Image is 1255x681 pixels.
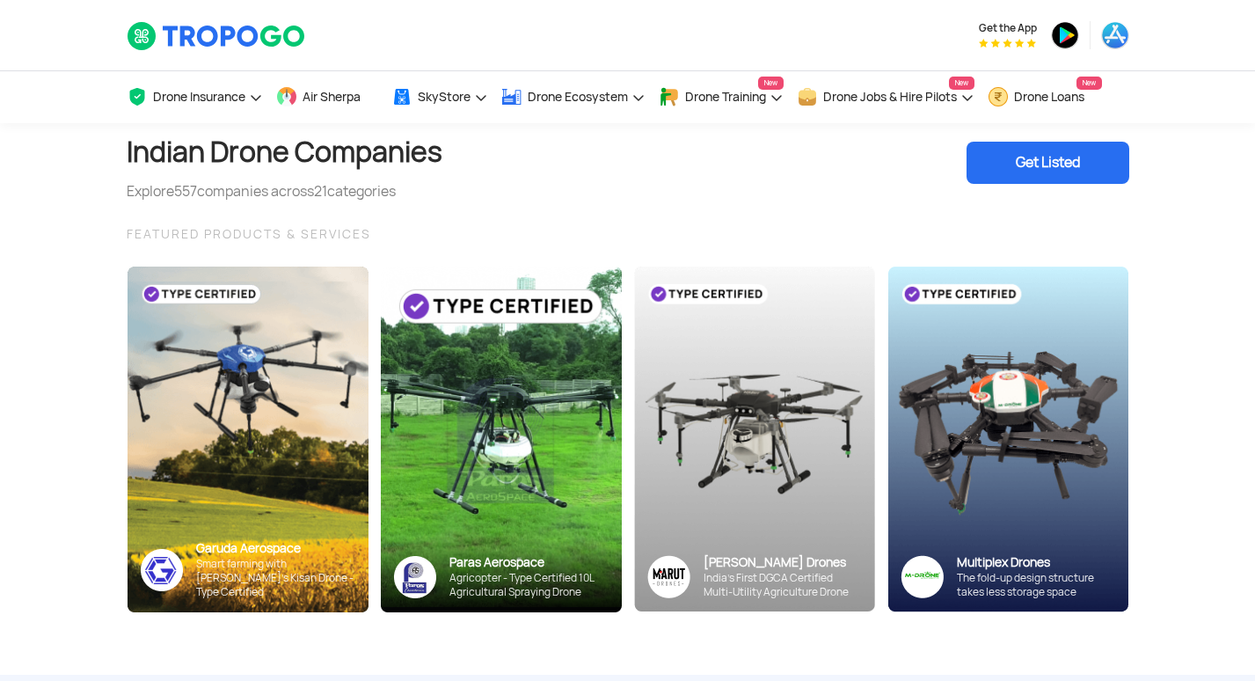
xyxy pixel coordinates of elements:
[127,181,442,202] div: Explore companies across categories
[988,71,1102,123] a: Drone LoansNew
[1014,90,1084,104] span: Drone Loans
[127,21,307,51] img: TropoGo Logo
[127,223,1129,245] div: FEATURED PRODUCTS & SERVICES
[949,77,974,90] span: New
[449,571,609,599] div: Agricopter - Type Certified 10L Agricultural Spraying Drone
[141,549,183,591] img: ic_garuda_sky.png
[1076,77,1102,90] span: New
[314,182,327,201] span: 21
[391,71,488,123] a: SkyStore
[394,556,436,598] img: paras-logo-banner.png
[1051,21,1079,49] img: ic_playstore.png
[797,71,974,123] a: Drone Jobs & Hire PilotsNew
[967,142,1129,184] div: Get Listed
[1101,21,1129,49] img: ic_appstore.png
[704,554,862,571] div: [PERSON_NAME] Drones
[979,21,1037,35] span: Get the App
[957,571,1115,599] div: The fold-up design structure takes less storage space
[685,90,766,104] span: Drone Training
[174,182,197,201] span: 557
[887,267,1128,612] img: bg_multiplex_sky.png
[647,555,690,598] img: Group%2036313.png
[957,554,1115,571] div: Multiplex Drones
[758,77,784,90] span: New
[303,90,361,104] span: Air Sherpa
[196,557,355,599] div: Smart farming with [PERSON_NAME]’s Kisan Drone - Type Certified
[127,71,263,123] a: Drone Insurance
[127,123,442,181] h1: Indian Drone Companies
[153,90,245,104] span: Drone Insurance
[449,554,609,571] div: Paras Aerospace
[418,90,471,104] span: SkyStore
[381,267,622,612] img: paras-card.png
[276,71,378,123] a: Air Sherpa
[823,90,957,104] span: Drone Jobs & Hire Pilots
[528,90,628,104] span: Drone Ecosystem
[128,267,368,612] img: bg_garuda_sky.png
[659,71,784,123] a: Drone TrainingNew
[634,267,875,611] img: bg_marut_sky.png
[979,39,1036,48] img: App Raking
[196,540,355,557] div: Garuda Aerospace
[501,71,646,123] a: Drone Ecosystem
[901,555,944,598] img: ic_multiplex_sky.png
[704,571,862,599] div: India’s First DGCA Certified Multi-Utility Agriculture Drone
